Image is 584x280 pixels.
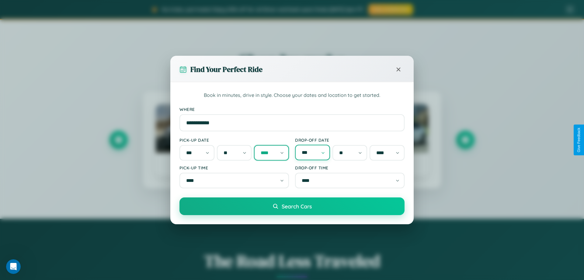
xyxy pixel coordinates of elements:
[190,64,262,74] h3: Find Your Perfect Ride
[179,107,405,112] label: Where
[179,137,289,143] label: Pick-up Date
[282,203,312,210] span: Search Cars
[295,165,405,170] label: Drop-off Time
[179,91,405,99] p: Book in minutes, drive in style. Choose your dates and location to get started.
[179,165,289,170] label: Pick-up Time
[179,197,405,215] button: Search Cars
[295,137,405,143] label: Drop-off Date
